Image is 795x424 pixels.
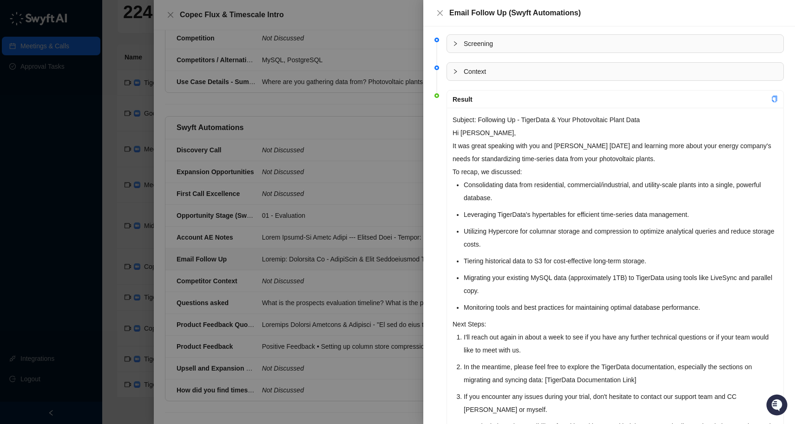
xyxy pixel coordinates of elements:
img: Swyft AI [9,9,28,28]
li: Tiering historical data to S3 for cost-effective long-term storage. [464,254,778,267]
span: close [436,9,444,17]
div: 📚 [9,131,17,138]
span: Docs [19,130,34,139]
li: I'll reach out again in about a week to see if you have any further technical questions or if you... [464,331,778,357]
h2: How can we help? [9,52,169,67]
button: Close [434,7,446,19]
div: Screening [447,35,783,52]
span: Screening [464,39,778,49]
li: In the meantime, please feel free to explore the TigerData documentation, especially the sections... [464,360,778,386]
span: collapsed [453,41,458,46]
a: 📚Docs [6,126,38,143]
div: Result [453,94,771,104]
p: Hi [PERSON_NAME], [453,126,778,139]
div: Context [447,63,783,80]
span: Pylon [92,153,112,160]
span: collapsed [453,69,458,74]
p: Next Steps: [453,318,778,331]
iframe: Open customer support [765,393,790,418]
div: Email Follow Up (Swyft Automations) [449,7,784,19]
button: Start new chat [158,87,169,98]
li: Leveraging TigerData's hypertables for efficient time-series data management. [464,208,778,221]
li: If you encounter any issues during your trial, don't hesitate to contact our support team and CC ... [464,390,778,416]
li: Monitoring tools and best practices for maintaining optimal database performance. [464,301,778,314]
span: Status [51,130,72,139]
p: It was great speaking with you and [PERSON_NAME] [DATE] and learning more about your energy compa... [453,139,778,165]
li: Consolidating data from residential, commercial/industrial, and utility-scale plants into a singl... [464,178,778,204]
img: 5124521997842_fc6d7dfcefe973c2e489_88.png [9,84,26,101]
a: 📶Status [38,126,75,143]
li: Utilizing Hypercore for columnar storage and compression to optimize analytical queries and reduc... [464,225,778,251]
div: 📶 [42,131,49,138]
span: Context [464,66,778,77]
div: We're offline, we'll be back soon [32,93,121,101]
span: copy [771,96,778,102]
p: Subject: Following Up - TigerData & Your Photovoltaic Plant Data [453,113,778,126]
div: Start new chat [32,84,152,93]
p: To recap, we discussed: [453,165,778,178]
p: Welcome 👋 [9,37,169,52]
li: Migrating your existing MySQL data (approximately 1TB) to TigerData using tools like LiveSync and... [464,271,778,297]
a: Powered byPylon [66,152,112,160]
